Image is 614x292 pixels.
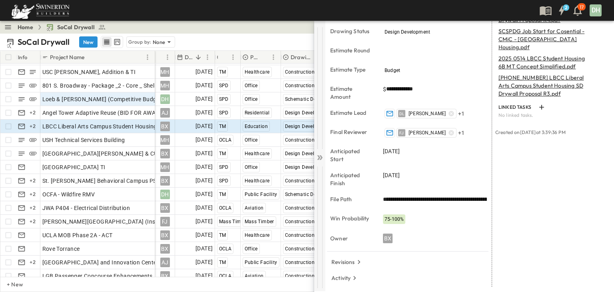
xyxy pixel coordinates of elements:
[219,205,232,211] span: OCLA
[385,68,400,73] span: Budget
[160,81,170,90] div: MH
[219,124,226,129] span: TM
[195,230,213,240] span: [DATE]
[383,85,386,93] span: $
[245,151,270,156] span: Healthcare
[245,178,270,184] span: Healthcare
[128,38,151,46] p: Group by:
[285,205,328,211] span: Construction Docs
[160,271,170,281] div: BX
[42,136,125,144] span: USH Technical Services Building
[409,130,446,136] span: [PERSON_NAME]
[42,150,179,158] span: [GEOGRAPHIC_DATA][PERSON_NAME] & CUP (NDA)
[328,256,366,268] button: Revisions
[28,108,38,118] div: + 2
[245,137,258,143] span: Office
[195,162,213,172] span: [DATE]
[16,51,40,64] div: Info
[219,232,226,238] span: TM
[285,192,326,197] span: Schematic Design
[385,29,430,35] span: Design Development
[330,109,372,117] p: Estimate Lead
[330,171,372,187] p: Anticipated Finish
[330,214,372,222] p: Win Probability
[219,178,229,184] span: SPD
[399,114,404,114] span: DL
[245,124,268,129] span: Education
[285,124,332,129] span: Design Development
[160,190,170,199] div: DH
[219,83,229,88] span: SPD
[285,69,328,75] span: Construction Docs
[285,232,328,238] span: Construction Docs
[112,37,122,47] button: kanban view
[219,192,226,197] span: TM
[285,110,332,116] span: Design Development
[330,85,372,101] p: Estimate Amount
[28,176,38,186] div: + 2
[160,217,170,226] div: FJ
[330,195,372,203] p: File Path
[219,151,226,156] span: TM
[195,67,213,76] span: [DATE]
[245,164,258,170] span: Office
[498,74,592,98] p: [PHONE_NUMBER] LBCC Liberal Arts Campus Student Housing SD Drywall Proposal R3.pdf
[42,231,113,239] span: UCLA MOB Phase 2A - ACT
[330,234,372,242] p: Owner
[245,69,270,75] span: Healthcare
[330,147,372,163] p: Anticipated Start
[328,272,362,284] button: Activity
[160,244,170,254] div: BX
[245,232,270,238] span: Healthcare
[330,66,372,74] p: Estimate Type
[285,178,328,184] span: Construction Docs
[28,203,38,213] div: + 2
[285,137,328,143] span: Construction Docs
[495,129,566,135] span: Created on [DATE] at 3:39:36 PM
[269,52,278,62] button: Menu
[42,122,157,130] span: LBCC Liberal Arts Campus Student Housing
[245,83,258,88] span: Office
[160,67,170,77] div: MH
[28,258,38,267] div: + 2
[160,135,170,145] div: MH
[383,171,400,179] span: [DATE]
[195,135,213,144] span: [DATE]
[219,273,232,279] span: OCLA
[195,271,213,280] span: [DATE]
[195,217,213,226] span: [DATE]
[385,216,404,222] span: 75-100%
[260,53,269,62] button: Sort
[101,36,123,48] div: table view
[195,258,213,267] span: [DATE]
[383,234,393,243] div: BX
[57,23,95,31] span: SoCal Drywall
[291,53,311,61] p: Drawing Status
[160,108,170,118] div: AJ
[228,52,238,62] button: Menu
[285,260,328,265] span: Construction Docs
[498,104,535,110] p: LINKED TASKS
[18,23,111,31] nav: breadcrumbs
[160,230,170,240] div: BX
[250,53,258,61] p: Primary Market
[285,151,332,156] span: Design Development
[590,4,602,16] div: DH
[42,204,130,212] span: JWA P404 - Electrical Distribution
[18,36,70,48] p: SoCal Drywall
[195,122,213,131] span: [DATE]
[18,23,33,31] a: Home
[102,37,112,47] button: row view
[153,38,165,46] p: None
[160,94,170,104] div: DH
[498,54,592,70] p: 2025 0514 LBCC Student Housing 6B MT Concept Simplified.pdf
[143,52,152,62] button: Menu
[194,53,203,62] button: Sort
[185,53,192,61] p: Due Date
[7,280,12,288] p: + New
[285,246,328,252] span: Construction Docs
[498,112,603,118] p: No linked tasks.
[219,164,229,170] span: SPD
[285,273,328,279] span: Construction Docs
